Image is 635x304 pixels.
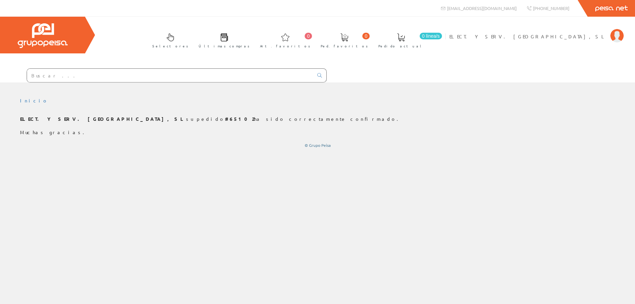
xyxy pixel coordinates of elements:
[27,69,313,82] input: Buscar ...
[20,116,186,122] b: ELECT. Y SERV. [GEOGRAPHIC_DATA], SL
[199,43,250,49] span: Últimas compras
[20,97,48,103] a: Inicio
[449,28,624,34] a: ELECT. Y SERV. [GEOGRAPHIC_DATA], SL
[260,43,310,49] span: Art. favoritos
[146,28,192,52] a: Selectores
[192,28,253,52] a: Últimas compras
[20,142,615,148] div: © Grupo Peisa
[420,33,442,39] span: 0 línea/s
[225,116,254,122] b: #65102
[447,5,517,11] span: [EMAIL_ADDRESS][DOMAIN_NAME]
[305,33,312,39] span: 0
[152,43,188,49] span: Selectores
[18,23,68,48] img: Grupo Peisa
[533,5,569,11] span: [PHONE_NUMBER]
[378,43,424,49] span: Pedido actual
[362,33,370,39] span: 0
[321,43,368,49] span: Ped. favoritos
[20,129,615,136] p: Muchas gracias.
[20,116,615,122] p: su pedido ha sido correctamente confirmado.
[449,33,607,40] span: ELECT. Y SERV. [GEOGRAPHIC_DATA], SL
